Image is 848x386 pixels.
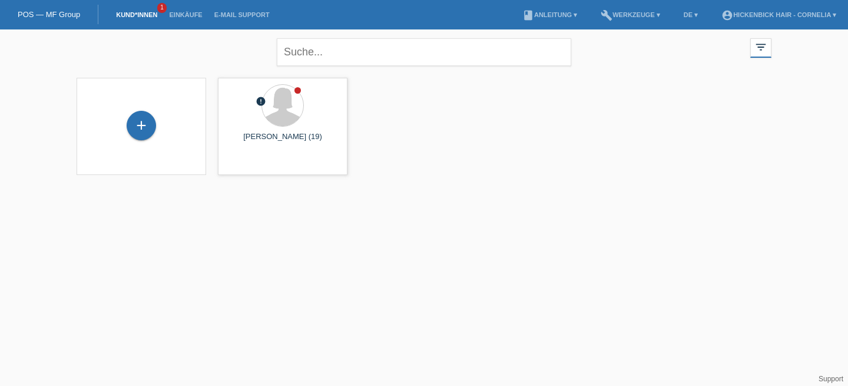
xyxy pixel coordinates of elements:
a: account_circleHickenbick Hair - Cornelia ▾ [715,11,842,18]
a: bookAnleitung ▾ [516,11,583,18]
div: Unbestätigt, in Bearbeitung [256,96,266,108]
a: DE ▾ [678,11,704,18]
i: error [256,96,266,107]
a: Kund*innen [110,11,163,18]
a: POS — MF Group [18,10,80,19]
span: 1 [157,3,167,13]
a: buildWerkzeuge ▾ [595,11,666,18]
a: E-Mail Support [208,11,276,18]
i: filter_list [754,41,767,54]
i: book [522,9,534,21]
input: Suche... [277,38,571,66]
a: Support [819,375,843,383]
div: Kund*in hinzufügen [127,116,155,136]
i: account_circle [721,9,733,21]
div: [PERSON_NAME] (19) [227,132,338,151]
i: build [601,9,612,21]
a: Einkäufe [163,11,208,18]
